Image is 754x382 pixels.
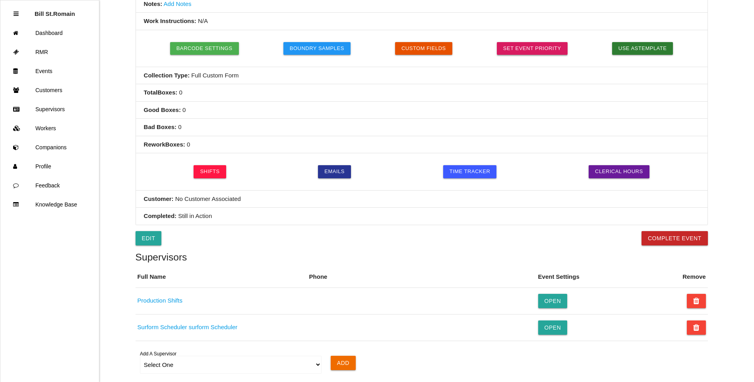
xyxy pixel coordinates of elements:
li: N/A [136,13,707,30]
b: Collection Type: [144,72,190,79]
button: Boundry Samples [283,42,351,55]
button: Custom Fields [395,42,452,55]
li: 0 [136,119,707,136]
a: Profile [0,157,99,176]
a: Set Event Priority [497,42,568,55]
button: Open [538,320,568,335]
li: Still in Action [136,208,707,225]
a: Customers [0,81,99,100]
th: Phone [307,266,536,287]
button: Open [538,294,568,308]
li: 0 [136,102,707,119]
input: Add [331,356,356,370]
a: Companions [0,138,99,157]
h5: Supervisors [136,252,708,262]
a: Add Notes [164,0,192,7]
a: Shifts [194,165,226,178]
a: Surform Scheduler surform Scheduler [138,324,238,330]
a: Production Shifts [138,297,182,304]
li: 0 [136,84,707,102]
a: Events [0,62,99,81]
li: Full Custom Form [136,67,707,85]
b: Good Boxes : [144,106,181,113]
li: 0 [136,136,707,154]
th: Remove [680,266,707,287]
a: Dashboard [0,23,99,42]
label: Add A Supervisor [140,350,176,357]
b: Total Boxes : [144,89,178,96]
b: Customer: [144,195,174,202]
b: Notes: [144,0,163,7]
th: Full Name [136,266,307,287]
a: Clerical Hours [589,165,649,178]
a: Knowledge Base [0,195,99,214]
li: No Customer Associated [136,191,707,208]
a: Edit [136,231,162,245]
a: Supervisors [0,100,99,119]
div: Close [14,4,19,23]
p: Bill St.Romain [35,4,75,17]
b: Completed: [144,212,177,219]
a: RMR [0,42,99,62]
button: Use asTemplate [612,42,673,55]
a: Feedback [0,176,99,195]
button: Barcode Settings [170,42,239,55]
a: Workers [0,119,99,138]
b: Work Instructions: [144,17,196,24]
b: Rework Boxes : [144,141,185,148]
button: Complete Event [642,231,708,245]
a: Time Tracker [443,165,497,178]
b: Bad Boxes : [144,123,177,130]
th: Event Settings [536,266,644,287]
a: Emails [318,165,351,178]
